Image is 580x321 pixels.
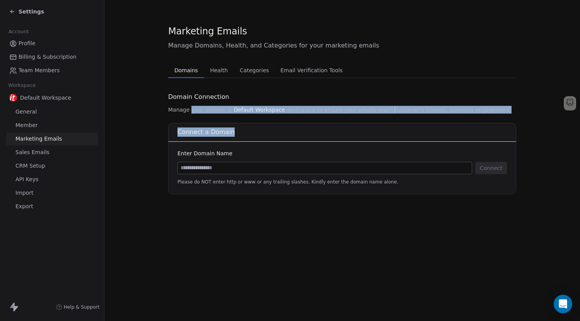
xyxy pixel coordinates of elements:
[9,94,17,102] img: Logo_Red%20Dot%20-%20White.png
[237,65,272,76] span: Categories
[20,94,71,102] span: Default Workspace
[6,173,98,186] a: API Keys
[5,26,32,37] span: Account
[475,162,507,174] button: Connect
[177,128,235,136] span: Connect a Domain
[168,41,516,50] span: Manage Domains, Health, and Categories for your marketing emails
[6,64,98,77] a: Team Members
[6,132,98,145] a: Marketing Emails
[207,65,231,76] span: Health
[287,106,393,114] span: workspace to ensure your emails reach
[15,175,38,183] span: API Keys
[15,162,45,170] span: CRM Setup
[6,105,98,118] a: General
[177,179,507,185] span: Please do NOT enter http or www or any trailing slashes. Kindly enter the domain name alone.
[6,146,98,159] a: Sales Emails
[5,80,39,91] span: Workspace
[6,187,98,199] a: Import
[15,135,62,143] span: Marketing Emails
[234,106,285,114] span: Default Workspace
[277,65,346,76] span: Email Verification Tools
[6,119,98,132] a: Member
[6,160,98,172] a: CRM Setup
[177,149,507,157] div: Enter Domain Name
[19,8,44,15] span: Settings
[554,295,572,313] div: Open Intercom Messenger
[19,66,60,75] span: Team Members
[19,53,77,61] span: Billing & Subscription
[394,106,510,114] span: customer's inboxes, boosting engagement
[6,37,98,50] a: Profile
[56,304,99,310] a: Help & Support
[168,25,247,37] span: Marketing Emails
[6,51,98,63] a: Billing & Subscription
[15,148,49,156] span: Sales Emails
[6,200,98,213] a: Export
[15,202,33,211] span: Export
[168,106,232,114] span: Manage your domain in
[64,304,99,310] span: Help & Support
[15,108,37,116] span: General
[15,121,38,129] span: Member
[171,65,201,76] span: Domains
[19,39,36,48] span: Profile
[15,189,33,197] span: Import
[9,8,44,15] a: Settings
[168,92,229,102] span: Domain Connection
